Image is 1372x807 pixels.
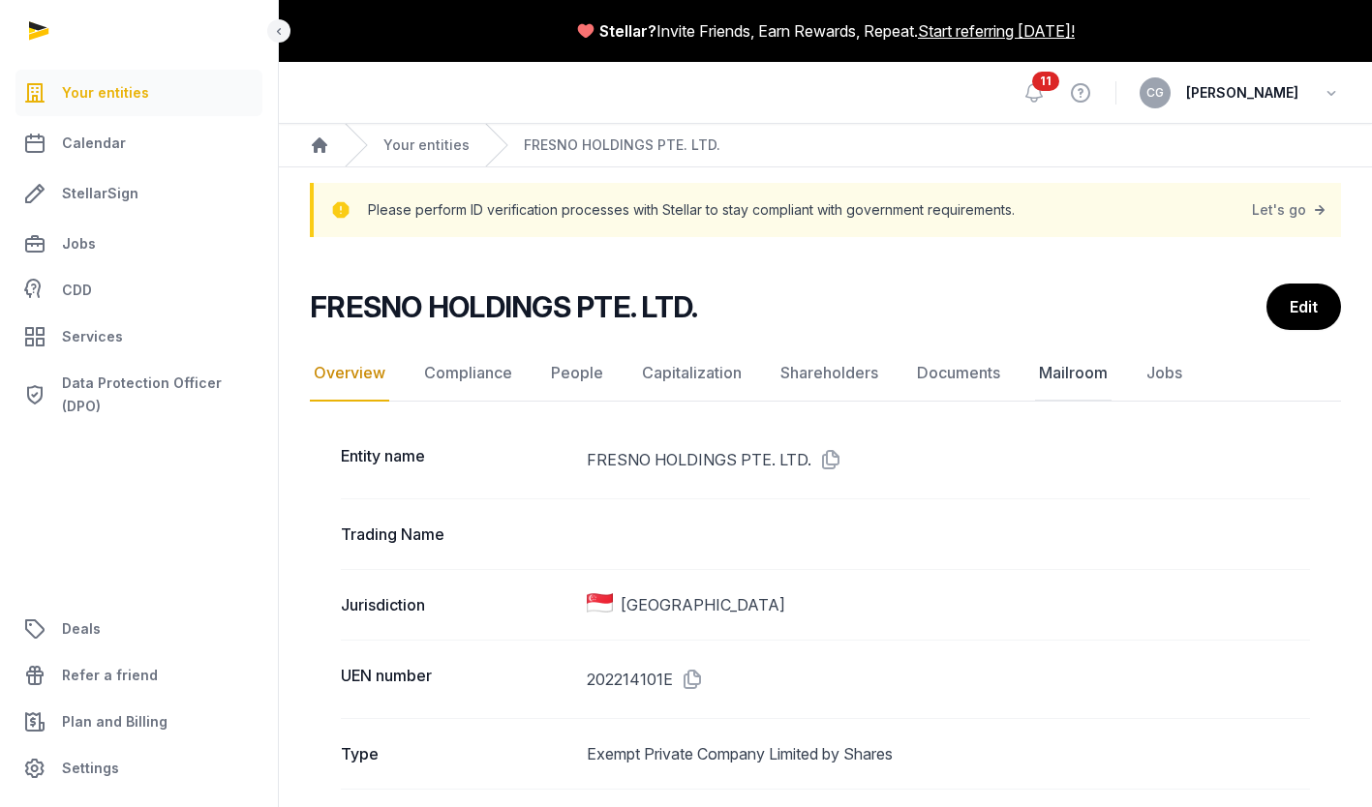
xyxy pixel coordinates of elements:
button: CG [1140,77,1171,108]
a: Capitalization [638,345,746,402]
a: Your entities [383,135,470,155]
span: Services [62,325,123,348]
dt: Jurisdiction [341,593,571,616]
span: Plan and Billing [62,710,168,733]
span: Data Protection Officer (DPO) [62,372,255,418]
a: People [547,345,607,402]
a: Calendar [15,120,262,166]
dd: Exempt Private Company Limited by Shares [587,742,1310,765]
a: Plan and Billing [15,699,262,745]
h2: FRESNO HOLDINGS PTE. LTD. [310,289,697,324]
dd: FRESNO HOLDINGS PTE. LTD. [587,444,1310,475]
dt: UEN number [341,664,571,695]
span: 11 [1032,72,1059,91]
a: Data Protection Officer (DPO) [15,364,262,426]
a: Documents [913,345,1004,402]
a: Deals [15,606,262,652]
nav: Breadcrumb [279,124,1372,167]
dt: Entity name [341,444,571,475]
a: Jobs [15,221,262,267]
span: Settings [62,757,119,780]
dt: Type [341,742,571,765]
a: Let's go [1252,196,1329,224]
nav: Tabs [310,345,1341,402]
a: Your entities [15,70,262,116]
a: Shareholders [777,345,882,402]
span: CG [1146,87,1164,99]
p: Please perform ID verification processes with Stellar to stay compliant with government requireme... [368,196,1015,224]
span: [PERSON_NAME] [1186,81,1298,105]
iframe: Chat Widget [1023,583,1372,807]
span: Calendar [62,132,126,155]
span: Stellar? [599,19,656,43]
a: Start referring [DATE]! [918,19,1075,43]
span: Jobs [62,232,96,255]
a: CDD [15,271,262,310]
a: Overview [310,345,389,402]
a: Services [15,314,262,360]
a: Settings [15,745,262,792]
a: Compliance [420,345,516,402]
a: Refer a friend [15,652,262,699]
span: StellarSign [62,182,138,205]
span: Deals [62,617,101,641]
dt: Trading Name [341,523,571,546]
span: Your entities [62,81,149,105]
span: [GEOGRAPHIC_DATA] [621,593,785,616]
dd: 202214101E [587,664,1310,695]
a: FRESNO HOLDINGS PTE. LTD. [524,135,720,155]
span: Refer a friend [62,664,158,687]
a: StellarSign [15,170,262,217]
a: Edit [1266,284,1341,330]
a: Jobs [1143,345,1186,402]
a: Mailroom [1035,345,1112,402]
span: CDD [62,279,92,302]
